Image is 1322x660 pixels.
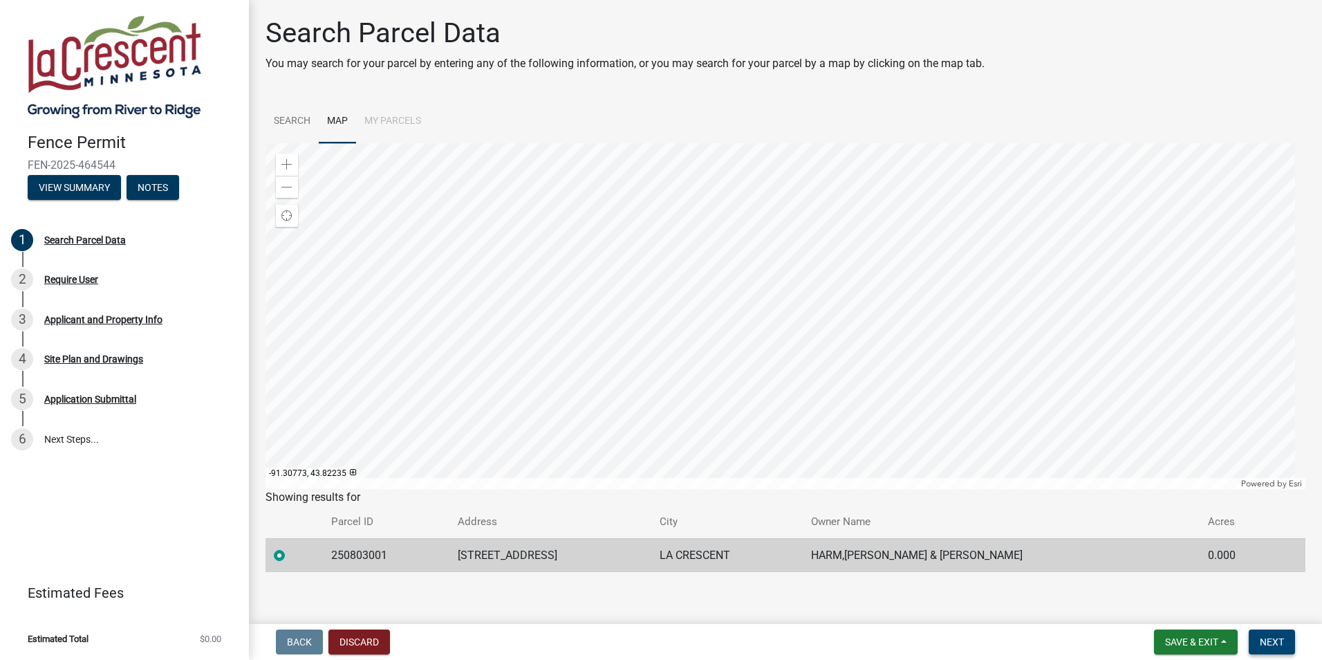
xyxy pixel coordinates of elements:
[449,506,651,538] th: Address
[11,388,33,410] div: 5
[276,154,298,176] div: Zoom in
[1238,478,1305,489] div: Powered by
[276,176,298,198] div: Zoom out
[803,538,1200,572] td: HARM,[PERSON_NAME] & [PERSON_NAME]
[651,538,803,572] td: LA CRESCENT
[1200,506,1276,538] th: Acres
[266,55,985,72] p: You may search for your parcel by entering any of the following information, or you may search fo...
[1165,636,1218,648] span: Save & Exit
[11,348,33,370] div: 4
[28,175,121,200] button: View Summary
[276,630,323,654] button: Back
[11,309,33,331] div: 3
[28,158,221,172] span: FEN-2025-464544
[28,183,121,194] wm-modal-confirm: Summary
[44,354,143,364] div: Site Plan and Drawings
[28,634,89,643] span: Estimated Total
[200,634,221,643] span: $0.00
[1154,630,1238,654] button: Save & Exit
[266,17,985,50] h1: Search Parcel Data
[803,506,1200,538] th: Owner Name
[28,133,238,153] h4: Fence Permit
[127,183,179,194] wm-modal-confirm: Notes
[1249,630,1295,654] button: Next
[323,538,449,572] td: 250803001
[1289,479,1302,488] a: Esri
[11,229,33,251] div: 1
[266,489,1305,506] div: Showing results for
[11,579,227,607] a: Estimated Fees
[287,636,312,648] span: Back
[328,630,390,654] button: Discard
[11,428,33,450] div: 6
[1260,636,1284,648] span: Next
[276,205,298,227] div: Find my location
[44,315,162,324] div: Applicant and Property Info
[651,506,803,538] th: City
[449,538,651,572] td: [STREET_ADDRESS]
[323,506,449,538] th: Parcel ID
[44,235,126,245] div: Search Parcel Data
[44,275,98,284] div: Require User
[127,175,179,200] button: Notes
[44,394,136,404] div: Application Submittal
[319,100,356,144] a: Map
[28,15,201,118] img: City of La Crescent, Minnesota
[266,100,319,144] a: Search
[11,268,33,291] div: 2
[1200,538,1276,572] td: 0.000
